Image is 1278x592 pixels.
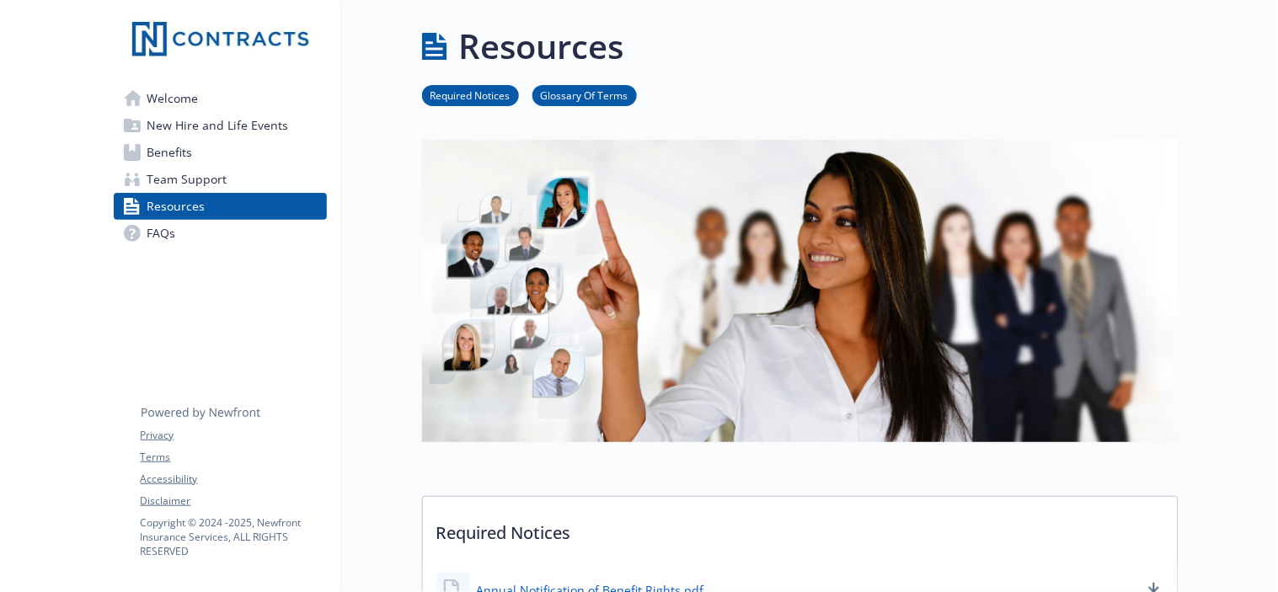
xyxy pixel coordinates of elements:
[114,220,327,247] a: FAQs
[141,428,326,443] a: Privacy
[114,166,327,193] a: Team Support
[114,85,327,112] a: Welcome
[459,21,624,72] h1: Resources
[114,193,327,220] a: Resources
[422,140,1179,442] img: resources page banner
[141,450,326,465] a: Terms
[114,112,327,139] a: New Hire and Life Events
[423,497,1178,559] p: Required Notices
[147,85,199,112] span: Welcome
[147,193,206,220] span: Resources
[114,139,327,166] a: Benefits
[147,220,176,247] span: FAQs
[141,515,326,558] p: Copyright © 2024 - 2025 , Newfront Insurance Services, ALL RIGHTS RESERVED
[141,493,326,509] a: Disclaimer
[147,112,289,139] span: New Hire and Life Events
[422,87,519,103] a: Required Notices
[141,472,326,487] a: Accessibility
[147,139,193,166] span: Benefits
[147,166,227,193] span: Team Support
[532,87,637,103] a: Glossary Of Terms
